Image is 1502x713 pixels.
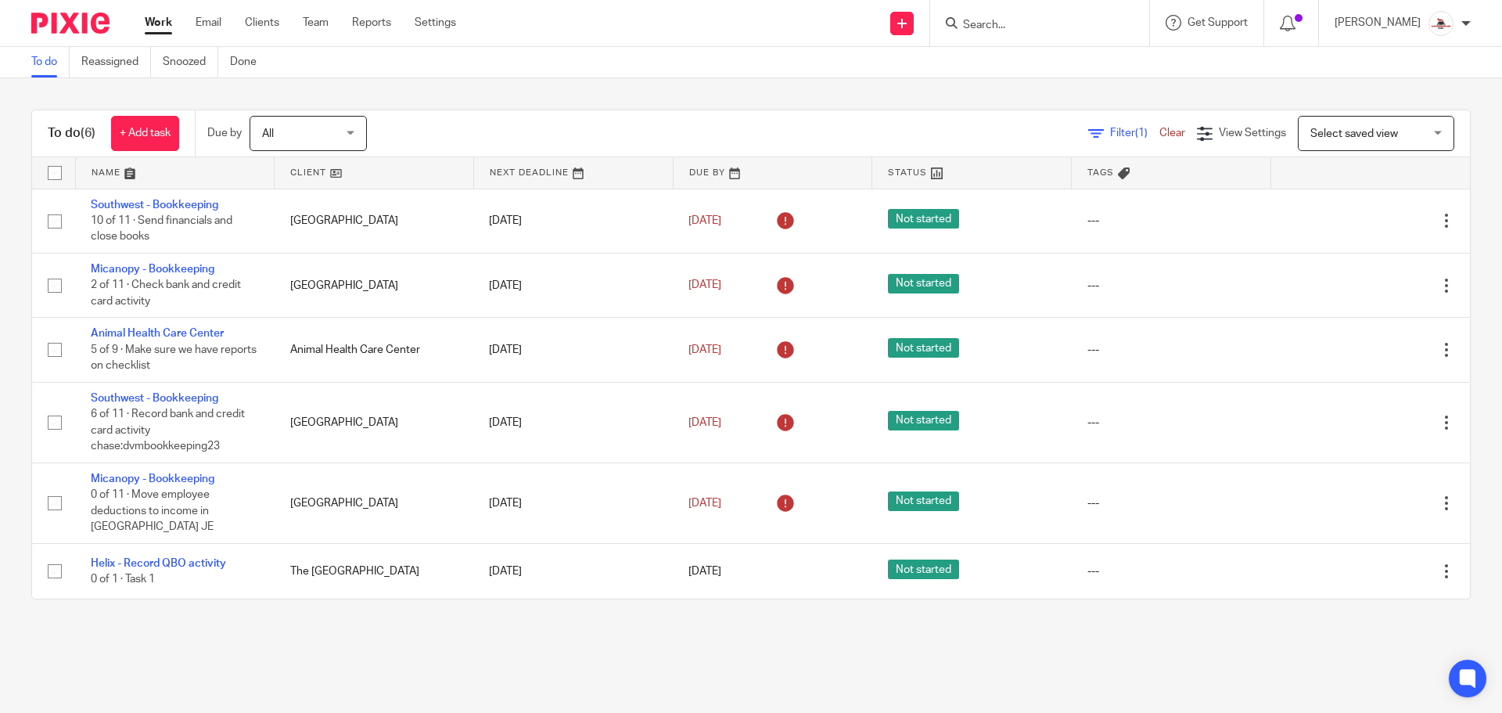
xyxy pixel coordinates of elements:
[688,280,721,291] span: [DATE]
[91,280,241,308] span: 2 of 11 · Check bank and credit card activity
[1335,15,1421,31] p: [PERSON_NAME]
[888,560,959,579] span: Not started
[1428,11,1453,36] img: EtsyProfilePhoto.jpg
[473,382,673,463] td: [DATE]
[91,215,232,243] span: 10 of 11 · Send financials and close books
[145,15,172,31] a: Work
[473,253,673,317] td: [DATE]
[1159,128,1185,139] a: Clear
[91,328,224,339] a: Animal Health Care Center
[275,253,474,317] td: [GEOGRAPHIC_DATA]
[91,558,226,569] a: Helix - Record QBO activity
[31,47,70,77] a: To do
[91,264,214,275] a: Micanopy - Bookkeeping
[1087,415,1256,430] div: ---
[207,125,242,141] p: Due by
[1135,128,1148,139] span: (1)
[275,382,474,463] td: [GEOGRAPHIC_DATA]
[688,344,721,355] span: [DATE]
[1110,128,1159,139] span: Filter
[275,318,474,382] td: Animal Health Care Center
[473,189,673,253] td: [DATE]
[888,492,959,511] span: Not started
[1087,168,1114,177] span: Tags
[262,128,274,139] span: All
[1219,128,1286,139] span: View Settings
[473,318,673,382] td: [DATE]
[91,344,257,372] span: 5 of 9 · Make sure we have reports on checklist
[275,544,474,600] td: The [GEOGRAPHIC_DATA]
[245,15,279,31] a: Clients
[961,19,1102,33] input: Search
[91,490,214,533] span: 0 of 11 · Move employee deductions to income in [GEOGRAPHIC_DATA] JE
[1087,564,1256,579] div: ---
[688,498,721,509] span: [DATE]
[888,338,959,358] span: Not started
[91,474,214,484] a: Micanopy - Bookkeeping
[1310,128,1398,139] span: Select saved view
[81,47,151,77] a: Reassigned
[163,47,218,77] a: Snoozed
[473,463,673,543] td: [DATE]
[91,409,245,452] span: 6 of 11 · Record bank and credit card activity chase:dvmbookkeeping23
[688,417,721,428] span: [DATE]
[1087,495,1256,511] div: ---
[888,411,959,430] span: Not started
[303,15,329,31] a: Team
[111,116,179,151] a: + Add task
[352,15,391,31] a: Reports
[888,274,959,293] span: Not started
[275,463,474,543] td: [GEOGRAPHIC_DATA]
[688,215,721,226] span: [DATE]
[48,125,95,142] h1: To do
[91,393,218,404] a: Southwest - Bookkeeping
[688,566,721,577] span: [DATE]
[196,15,221,31] a: Email
[275,189,474,253] td: [GEOGRAPHIC_DATA]
[1188,17,1248,28] span: Get Support
[888,209,959,229] span: Not started
[91,200,218,211] a: Southwest - Bookkeeping
[1087,342,1256,358] div: ---
[473,544,673,600] td: [DATE]
[1087,213,1256,229] div: ---
[230,47,268,77] a: Done
[1087,278,1256,293] div: ---
[31,13,110,34] img: Pixie
[415,15,456,31] a: Settings
[91,574,155,585] span: 0 of 1 · Task 1
[81,127,95,139] span: (6)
